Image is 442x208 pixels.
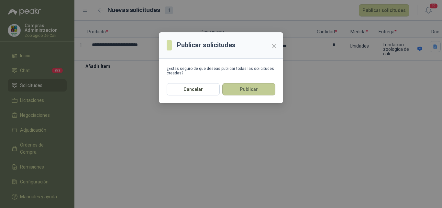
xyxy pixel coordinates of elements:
div: ¿Estás seguro de que deseas publicar todas las solicitudes creadas? [167,66,275,75]
span: close [271,44,277,49]
button: Close [269,41,279,51]
h3: Publicar solicitudes [177,40,236,50]
button: Cancelar [167,83,220,95]
button: Publicar [222,83,275,95]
